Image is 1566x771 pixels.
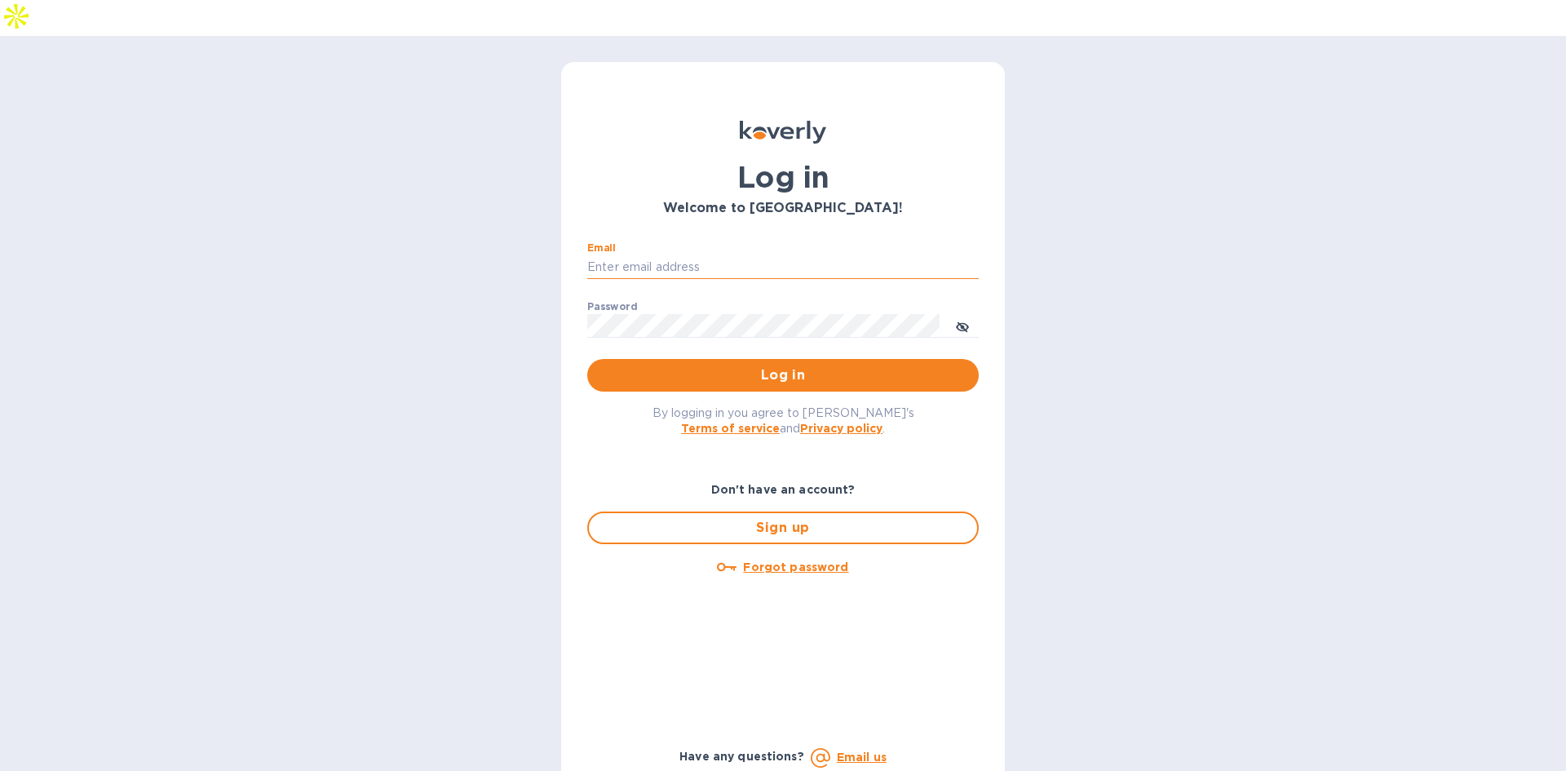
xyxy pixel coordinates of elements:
[681,422,780,435] a: Terms of service
[587,302,637,312] label: Password
[587,201,979,216] h3: Welcome to [GEOGRAPHIC_DATA]!
[837,751,887,764] a: Email us
[587,359,979,392] button: Log in
[587,160,979,194] h1: Log in
[679,750,804,763] b: Have any questions?
[587,255,979,280] input: Enter email address
[740,121,826,144] img: Koverly
[711,483,856,496] b: Don't have an account?
[602,518,964,538] span: Sign up
[587,512,979,544] button: Sign up
[587,243,616,253] label: Email
[743,561,848,574] u: Forgot password
[600,366,966,385] span: Log in
[800,422,883,435] a: Privacy policy
[946,309,979,342] button: toggle password visibility
[652,406,914,435] span: By logging in you agree to [PERSON_NAME]'s and .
